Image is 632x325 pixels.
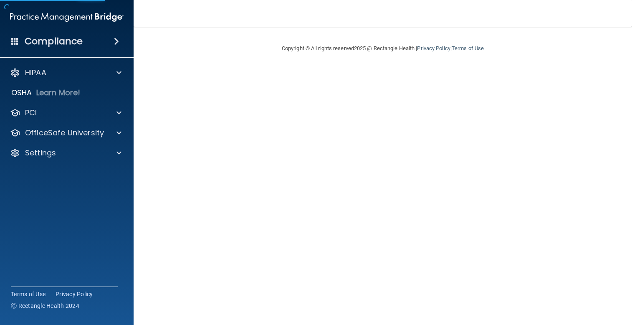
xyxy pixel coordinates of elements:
a: Privacy Policy [56,290,93,298]
p: PCI [25,108,37,118]
h4: Compliance [25,36,83,47]
p: Settings [25,148,56,158]
a: Terms of Use [452,45,484,51]
a: Settings [10,148,121,158]
p: OfficeSafe University [25,128,104,138]
a: Terms of Use [11,290,46,298]
a: Privacy Policy [417,45,450,51]
p: OSHA [11,88,32,98]
p: Learn More! [36,88,81,98]
a: OfficeSafe University [10,128,121,138]
p: HIPAA [25,68,46,78]
div: Copyright © All rights reserved 2025 @ Rectangle Health | | [230,35,535,62]
a: HIPAA [10,68,121,78]
span: Ⓒ Rectangle Health 2024 [11,302,79,310]
img: PMB logo [10,9,124,25]
a: PCI [10,108,121,118]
